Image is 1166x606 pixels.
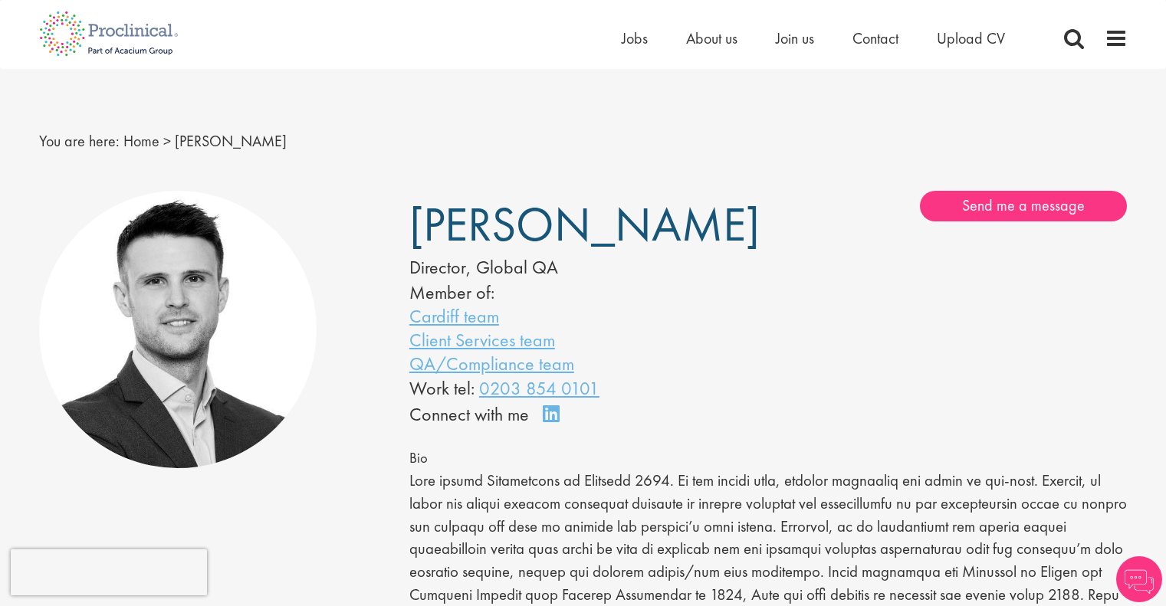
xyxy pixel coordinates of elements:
[175,131,287,151] span: [PERSON_NAME]
[409,449,428,467] span: Bio
[776,28,814,48] a: Join us
[852,28,898,48] a: Contact
[123,131,159,151] a: breadcrumb link
[920,191,1127,221] a: Send me a message
[409,352,574,375] a: QA/Compliance team
[937,28,1005,48] a: Upload CV
[409,280,494,304] label: Member of:
[409,328,555,352] a: Client Services team
[39,131,120,151] span: You are here:
[39,191,317,469] img: Joshua Godden
[11,549,207,595] iframe: reCAPTCHA
[409,376,475,400] span: Work tel:
[163,131,171,151] span: >
[1116,556,1162,602] img: Chatbot
[409,194,760,255] span: [PERSON_NAME]
[479,376,599,400] a: 0203 854 0101
[409,304,499,328] a: Cardiff team
[622,28,648,48] a: Jobs
[686,28,737,48] a: About us
[409,254,722,280] div: Director, Global QA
